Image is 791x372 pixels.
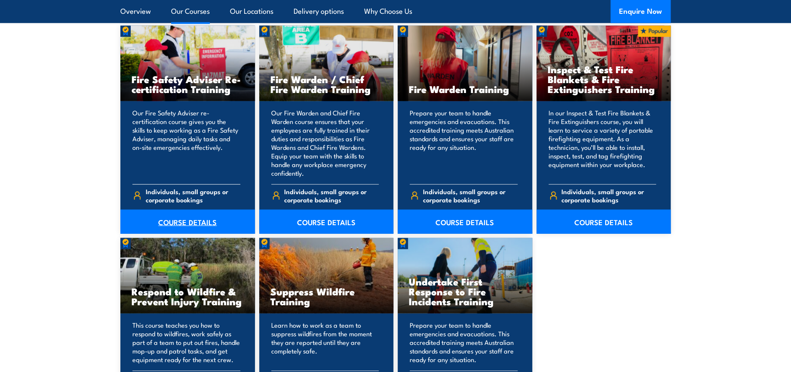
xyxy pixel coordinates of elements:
[132,321,240,364] p: This course teaches you how to respond to wildfires, work safely as part of a team to put out fir...
[409,84,521,94] h3: Fire Warden Training
[132,286,244,306] h3: Respond to Wildfire & Prevent Injury Training
[132,108,240,177] p: Our Fire Safety Adviser re-certification course gives you the skills to keep working as a Fire Sa...
[549,108,656,177] p: In our Inspect & Test Fire Blankets & Fire Extinguishers course, you will learn to service a vari...
[120,210,255,234] a: COURSE DETAILS
[410,108,518,177] p: Prepare your team to handle emergencies and evacuations. This accredited training meets Australia...
[271,108,379,177] p: Our Fire Warden and Chief Fire Warden course ensures that your employees are fully trained in the...
[537,210,671,234] a: COURSE DETAILS
[284,187,379,204] span: Individuals, small groups or corporate bookings
[398,210,532,234] a: COURSE DETAILS
[423,187,518,204] span: Individuals, small groups or corporate bookings
[270,74,383,94] h3: Fire Warden / Chief Fire Warden Training
[409,276,521,306] h3: Undertake First Response to Fire Incidents Training
[259,210,394,234] a: COURSE DETAILS
[270,286,383,306] h3: Suppress Wildfire Training
[271,321,379,364] p: Learn how to work as a team to suppress wildfires from the moment they are reported until they ar...
[410,321,518,364] p: Prepare your team to handle emergencies and evacuations. This accredited training meets Australia...
[561,187,656,204] span: Individuals, small groups or corporate bookings
[548,64,660,94] h3: Inspect & Test Fire Blankets & Fire Extinguishers Training
[132,74,244,94] h3: Fire Safety Adviser Re-certification Training
[146,187,240,204] span: Individuals, small groups or corporate bookings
